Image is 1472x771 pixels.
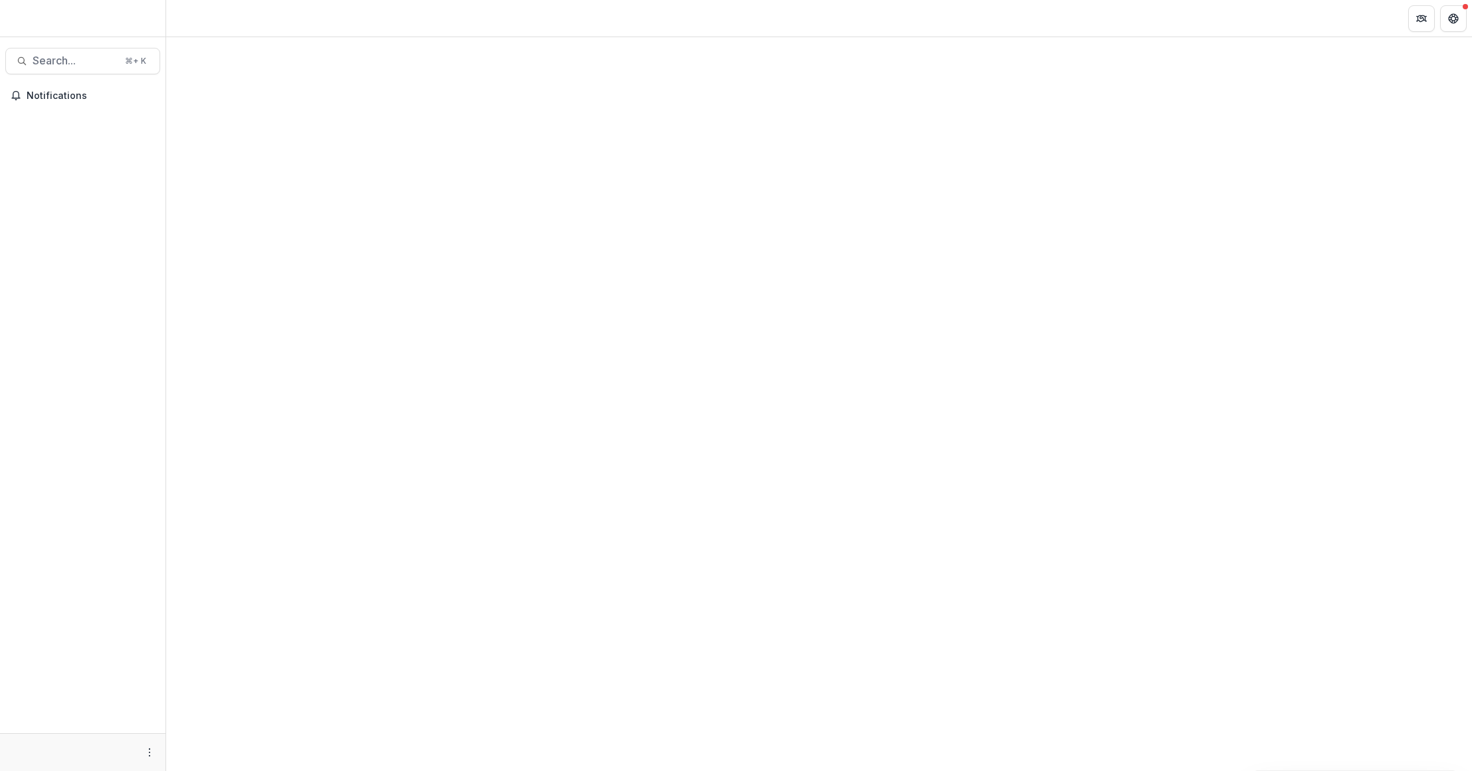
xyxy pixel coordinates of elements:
[1408,5,1435,32] button: Partners
[33,54,117,67] span: Search...
[171,9,228,28] nav: breadcrumb
[27,90,155,102] span: Notifications
[5,48,160,74] button: Search...
[122,54,149,68] div: ⌘ + K
[1440,5,1467,32] button: Get Help
[5,85,160,106] button: Notifications
[142,744,158,760] button: More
